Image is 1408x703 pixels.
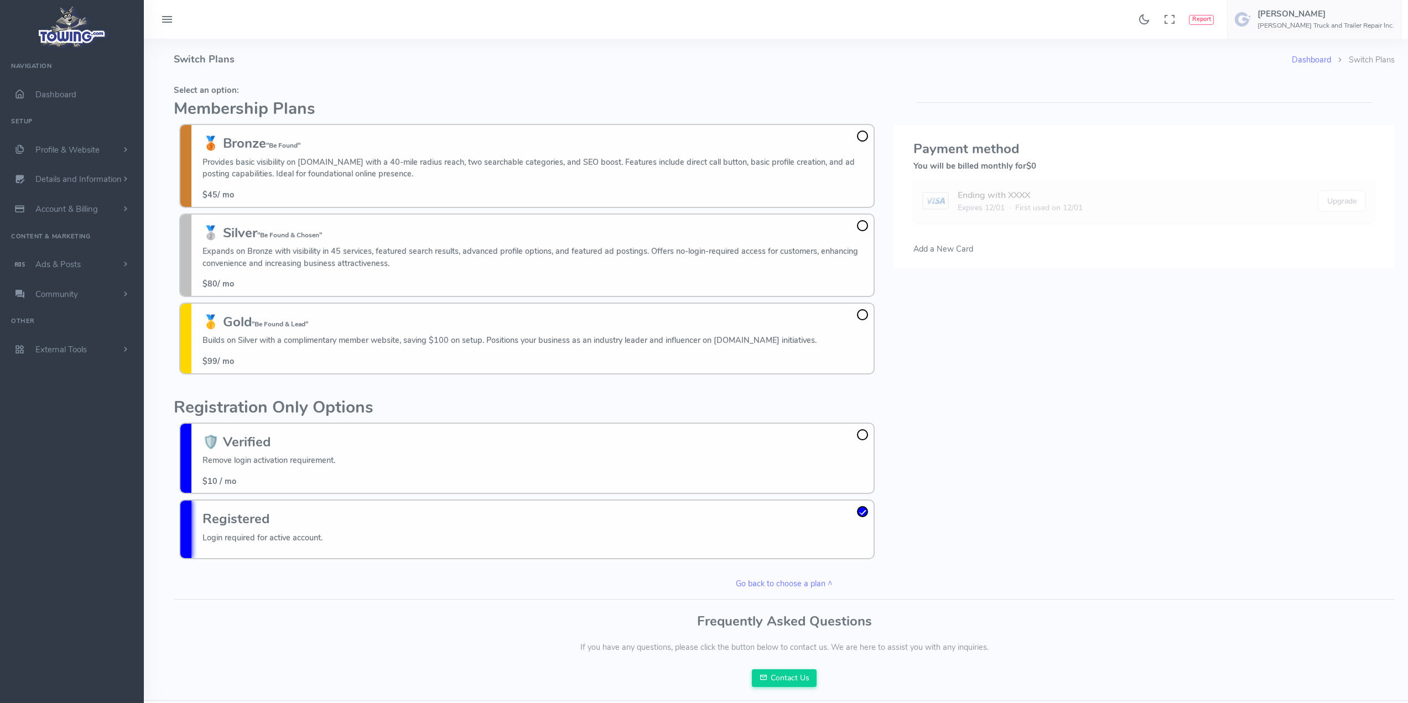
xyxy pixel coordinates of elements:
h5: Select an option: [174,86,880,95]
a: Dashboard [1292,54,1331,65]
p: Expands on Bronze with visibility in 45 services, featured search results, advanced profile optio... [202,246,868,269]
span: Expires 12/01 [958,202,1005,213]
span: External Tools [35,344,87,355]
img: user-image [1234,11,1252,28]
span: Details and Information [35,174,122,185]
h3: 🥈 Silver [202,226,868,240]
small: "Be Found & Lead" [252,320,308,329]
small: "Be Found" [266,141,300,150]
span: First used on 12/01 [1015,202,1083,213]
li: Switch Plans [1331,54,1395,66]
h3: 🥉 Bronze [202,136,868,150]
h3: Frequently Asked Questions [174,614,1395,628]
button: Upgrade [1318,190,1366,212]
span: Community [35,289,78,300]
img: logo [35,3,110,50]
span: Ads & Posts [35,259,81,270]
span: / mo [202,189,234,200]
h5: [PERSON_NAME] [1258,9,1394,18]
h3: Payment method [913,142,1375,156]
span: / mo [202,278,234,289]
a: Contact Us [752,669,817,687]
p: Provides basic visibility on [DOMAIN_NAME] with a 40-mile radius reach, two searchable categories... [202,157,868,180]
span: $45 [202,189,217,200]
span: Account & Billing [35,204,98,215]
span: $80 [202,278,217,289]
h2: Membership Plans [174,100,880,118]
h2: Registration Only Options [174,399,880,417]
p: If you have any questions, please click the button below to contact us. We are here to assist you... [174,642,1395,654]
span: Dashboard [35,89,76,100]
span: Profile & Website [35,144,100,155]
p: Remove login activation requirement. [202,455,335,467]
p: Login required for active account. [202,532,323,544]
div: Ending with XXXX [958,189,1083,202]
span: Add a New Card [913,243,973,254]
p: Builds on Silver with a complimentary member website, saving $100 on setup. Positions your busine... [202,335,817,347]
span: / mo [202,356,234,367]
button: Report [1189,15,1214,25]
a: Go back to choose a plan ^ [167,578,1401,590]
span: $0 [1026,160,1036,171]
small: "Be Found & Chosen" [257,231,322,239]
h3: 🛡️ Verified [202,435,335,449]
span: $99 [202,356,217,367]
h3: 🥇 Gold [202,315,817,329]
h4: Switch Plans [174,39,1292,80]
h6: [PERSON_NAME] Truck and Trailer Repair Inc. [1258,22,1394,29]
span: · [1009,202,1011,213]
h3: Registered [202,512,323,526]
span: $10 / mo [202,476,236,487]
h5: You will be billed monthly for [913,162,1375,170]
img: card image [922,192,948,210]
